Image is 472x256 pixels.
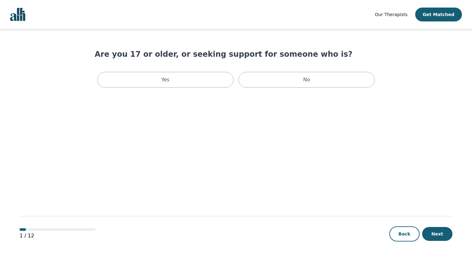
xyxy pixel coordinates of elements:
[303,76,310,84] p: No
[10,8,25,21] img: alli logo
[415,8,462,21] button: Get Matched
[20,232,95,240] p: 1 / 12
[389,226,420,241] button: Back
[95,49,377,59] h1: Are you 17 or older, or seeking support for someone who is?
[375,11,407,18] a: Our Therapists
[375,12,407,17] span: Our Therapists
[161,76,169,84] p: Yes
[422,227,452,241] button: Next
